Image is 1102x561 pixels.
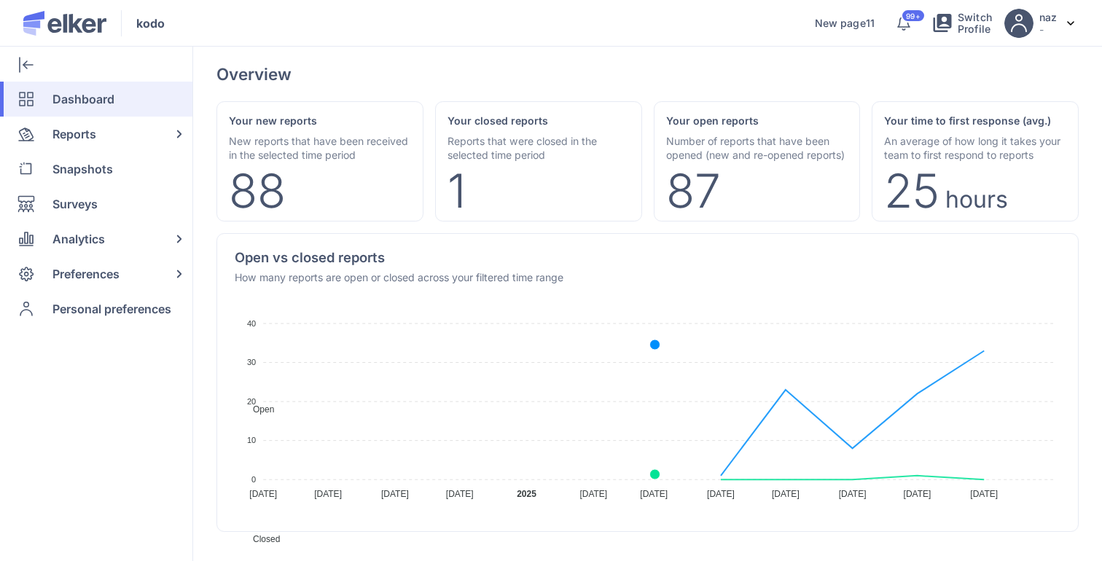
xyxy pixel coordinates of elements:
div: Hours [945,191,1008,209]
img: svg%3e [1067,21,1074,25]
div: Overview [216,64,292,84]
span: Personal preferences [52,291,171,326]
div: Your new reports [229,114,411,128]
span: Surveys [52,187,98,221]
img: Elker [23,11,106,36]
span: Closed [242,534,280,544]
tspan: 0 [251,475,256,484]
p: - [1039,23,1057,36]
div: Number of reports that have been opened (new and re-opened reports) [666,134,848,162]
tspan: 10 [247,436,256,444]
tspan: [DATE] [249,489,277,499]
img: avatar [1004,9,1033,38]
div: Open vs closed reports [235,251,563,264]
div: How many reports are open or closed across your filtered time range [235,270,563,284]
div: 88 [229,173,286,209]
span: Reports [52,117,96,152]
div: Your closed reports [448,114,630,128]
div: 1 [448,173,466,209]
div: Your open reports [666,114,848,128]
span: Dashboard [52,82,114,117]
h5: naz [1039,11,1057,23]
span: Open [242,404,274,415]
div: An average of how long it takes your team to first respond to reports [884,134,1066,162]
div: 87 [666,173,721,209]
div: Reports that were closed in the selected time period [448,134,630,162]
span: 99+ [906,12,920,20]
span: Preferences [52,256,120,291]
div: 25 [884,173,939,209]
div: New reports that have been received in the selected time period [229,134,411,162]
tspan: 40 [247,318,256,327]
span: Analytics [52,221,105,256]
tspan: 20 [247,397,256,406]
span: kodo [136,15,165,32]
span: Snapshots [52,152,113,187]
span: Switch Profile [958,12,993,35]
tspan: 30 [247,358,256,366]
div: Your time to first response (avg.) [884,114,1066,128]
a: New page11 [815,17,875,29]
